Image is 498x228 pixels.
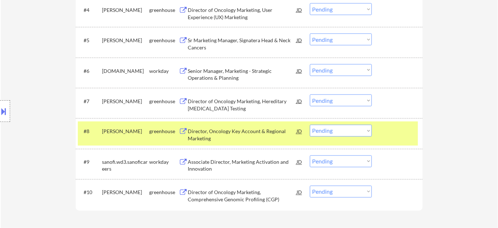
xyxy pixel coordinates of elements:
div: Director of Oncology Marketing, User Experience (UX) Marketing [188,6,297,21]
div: workday [149,159,179,166]
div: [PERSON_NAME] [102,189,149,196]
div: JD [296,95,303,108]
div: #5 [84,37,96,44]
div: Senior Manager, Marketing - Strategic Operations & Planning [188,67,297,82]
div: [PERSON_NAME] [102,6,149,14]
div: JD [296,155,303,168]
div: JD [296,34,303,47]
div: greenhouse [149,128,179,135]
div: Director, Oncology Key Account & Regional Marketing [188,128,297,142]
div: #4 [84,6,96,14]
div: workday [149,67,179,75]
div: #10 [84,189,96,196]
div: JD [296,186,303,199]
div: JD [296,3,303,16]
div: JD [296,64,303,77]
div: [PERSON_NAME] [102,37,149,44]
div: greenhouse [149,98,179,105]
div: Director of Oncology Marketing, Comprehensive Genomic Profiling (CGP) [188,189,297,203]
div: greenhouse [149,189,179,196]
div: Sr Marketing Manager, Signatera Head & Neck Cancers [188,37,297,51]
div: JD [296,125,303,138]
div: greenhouse [149,6,179,14]
div: Director of Oncology Marketing, Hereditary [MEDICAL_DATA] Testing [188,98,297,112]
div: Associate Director, Marketing Activation and Innovation [188,159,297,173]
div: greenhouse [149,37,179,44]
